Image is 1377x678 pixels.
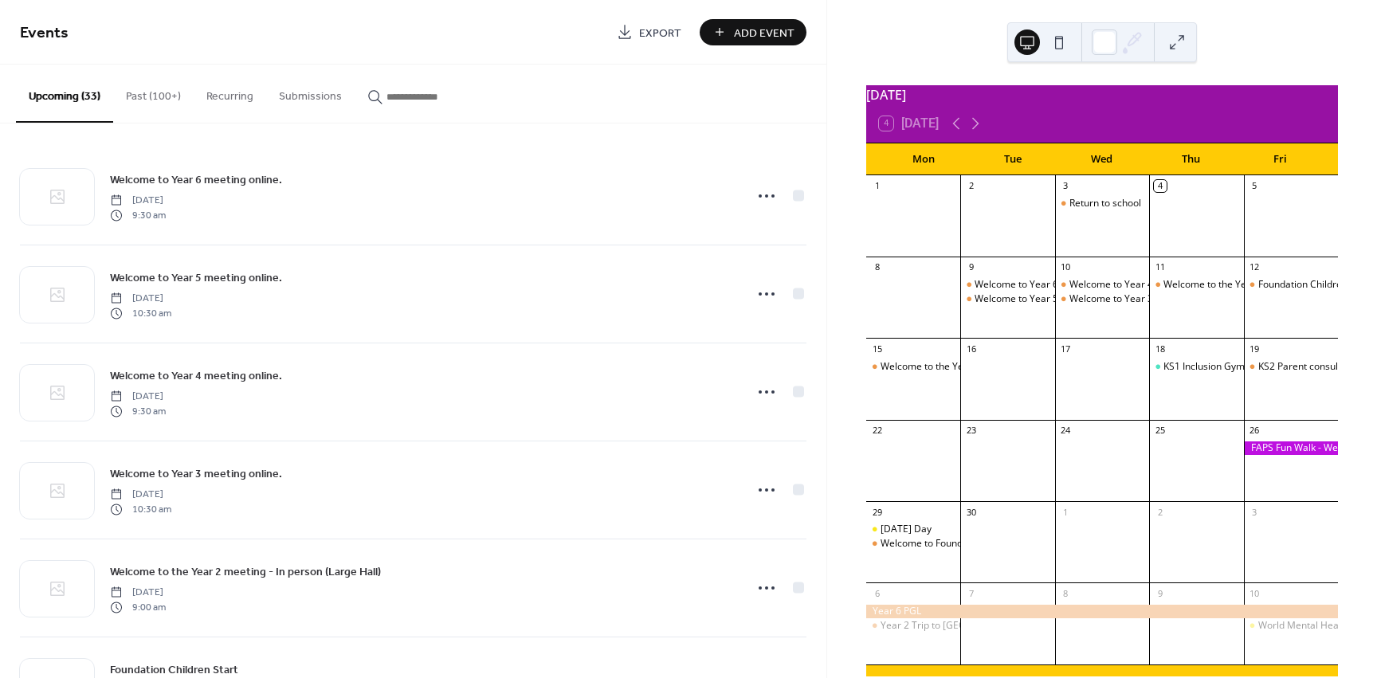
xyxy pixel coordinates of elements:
[965,180,977,192] div: 2
[110,562,381,581] a: Welcome to the Year 2 meeting - In person (Large Hall)
[975,278,1129,292] div: Welcome to Year 6 meeting online.
[1055,197,1149,210] div: Return to school
[866,523,960,536] div: European Day of Languages Day
[866,605,1338,618] div: Year 6 PGL
[1055,278,1149,292] div: Welcome to Year 4 meeting online.
[110,194,166,208] span: [DATE]
[110,268,282,287] a: Welcome to Year 5 meeting online.
[1249,261,1261,273] div: 12
[1055,292,1149,306] div: Welcome to Year 3 meeting online.
[965,506,977,518] div: 30
[866,85,1338,104] div: [DATE]
[1069,292,1224,306] div: Welcome to Year 3 meeting online.
[960,292,1054,306] div: Welcome to Year 5 meeting online.
[110,466,282,483] span: Welcome to Year 3 meeting online.
[700,19,806,45] button: Add Event
[881,360,1124,374] div: Welcome to the Year 1 meeting - In person (Large Hall)
[871,180,883,192] div: 1
[881,537,1125,551] div: Welcome to Foundation meeting- In person (Large Hall)
[968,143,1057,175] div: Tue
[965,343,977,355] div: 16
[266,65,355,121] button: Submissions
[1057,143,1147,175] div: Wed
[16,65,113,123] button: Upcoming (33)
[871,261,883,273] div: 8
[1069,278,1224,292] div: Welcome to Year 4 meeting online.
[110,586,166,600] span: [DATE]
[110,390,166,404] span: [DATE]
[1154,180,1166,192] div: 4
[113,65,194,121] button: Past (100+)
[605,19,693,45] a: Export
[1236,143,1325,175] div: Fri
[110,170,282,189] a: Welcome to Year 6 meeting online.
[1154,343,1166,355] div: 18
[1060,506,1072,518] div: 1
[1249,343,1261,355] div: 19
[110,600,166,614] span: 9:00 am
[1147,143,1236,175] div: Thu
[965,425,977,437] div: 23
[110,306,171,320] span: 10:30 am
[110,404,166,418] span: 9:30 am
[1244,441,1338,455] div: FAPS Fun Walk - Wear Bright Colours!!
[1258,278,1371,292] div: Foundation Children Start
[871,343,883,355] div: 15
[1060,587,1072,599] div: 8
[1154,425,1166,437] div: 25
[866,619,960,633] div: Year 2 Trip to Layer Marney Tower
[1060,343,1072,355] div: 17
[1249,587,1261,599] div: 10
[194,65,266,121] button: Recurring
[734,25,794,41] span: Add Event
[110,208,166,222] span: 9:30 am
[1244,619,1338,633] div: World Mental Health Day - Wear Yellow
[110,172,282,189] span: Welcome to Year 6 meeting online.
[110,292,171,306] span: [DATE]
[110,502,171,516] span: 10:30 am
[881,619,1114,633] div: Year 2 Trip to [GEOGRAPHIC_DATA][PERSON_NAME]
[1060,180,1072,192] div: 3
[965,587,977,599] div: 7
[639,25,681,41] span: Export
[20,18,69,49] span: Events
[1060,261,1072,273] div: 10
[1154,587,1166,599] div: 9
[879,143,968,175] div: Mon
[871,506,883,518] div: 29
[871,587,883,599] div: 6
[1249,506,1261,518] div: 3
[110,464,282,483] a: Welcome to Year 3 meeting online.
[1244,278,1338,292] div: Foundation Children Start
[110,488,171,502] span: [DATE]
[1258,360,1368,374] div: KS2 Parent consultations
[110,564,381,581] span: Welcome to the Year 2 meeting - In person (Large Hall)
[1244,360,1338,374] div: KS2 Parent consultations
[881,523,932,536] div: [DATE] Day
[1249,425,1261,437] div: 26
[1060,425,1072,437] div: 24
[975,292,1129,306] div: Welcome to Year 5 meeting online.
[965,261,977,273] div: 9
[960,278,1054,292] div: Welcome to Year 6 meeting online.
[110,368,282,385] span: Welcome to Year 4 meeting online.
[1154,261,1166,273] div: 11
[1149,360,1243,374] div: KS1 Inclusion Gym Training - Wickford Primary School
[1149,278,1243,292] div: Welcome to the Year 2 meeting - In person (Large Hall)
[1154,506,1166,518] div: 2
[1249,180,1261,192] div: 5
[866,537,960,551] div: Welcome to Foundation meeting- In person (Large Hall)
[1069,197,1141,210] div: Return to school
[866,360,960,374] div: Welcome to the Year 1 meeting - In person (Large Hall)
[110,270,282,287] span: Welcome to Year 5 meeting online.
[110,366,282,385] a: Welcome to Year 4 meeting online.
[871,425,883,437] div: 22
